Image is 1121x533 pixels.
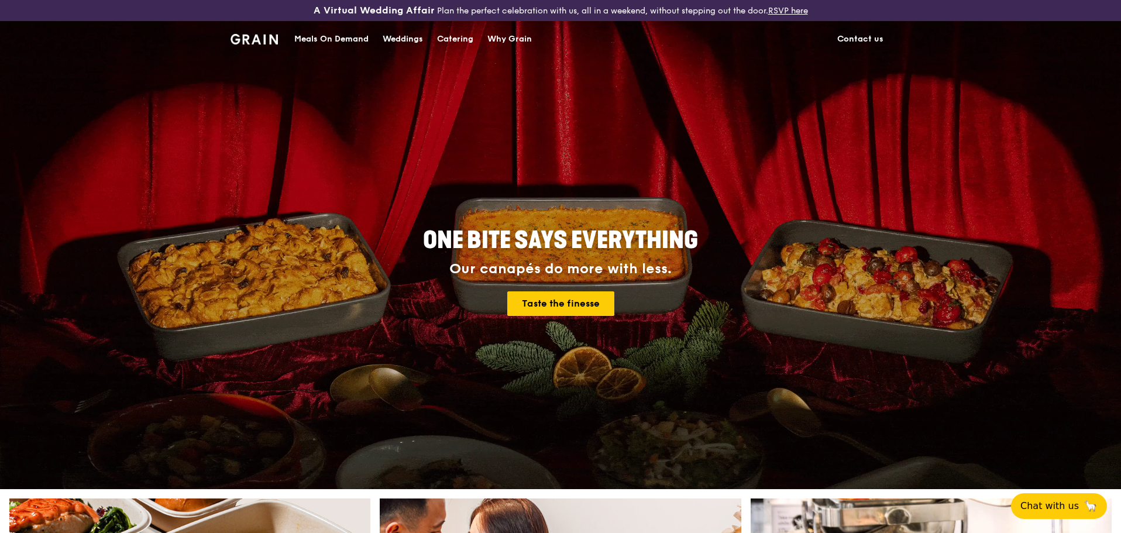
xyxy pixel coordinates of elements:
a: RSVP here [768,6,808,16]
a: Contact us [830,22,890,57]
a: Weddings [376,22,430,57]
span: 🦙 [1084,499,1098,513]
a: Catering [430,22,480,57]
img: Grain [231,34,278,44]
div: Plan the perfect celebration with us, all in a weekend, without stepping out the door. [223,5,898,16]
span: Chat with us [1020,499,1079,513]
div: Our canapés do more with less. [350,261,771,277]
button: Chat with us🦙 [1011,493,1107,519]
a: Taste the finesse [507,291,614,316]
div: Catering [437,22,473,57]
a: GrainGrain [231,20,278,56]
span: ONE BITE SAYS EVERYTHING [423,226,698,255]
div: Why Grain [487,22,532,57]
a: Why Grain [480,22,539,57]
h3: A Virtual Wedding Affair [314,5,435,16]
div: Meals On Demand [294,22,369,57]
div: Weddings [383,22,423,57]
